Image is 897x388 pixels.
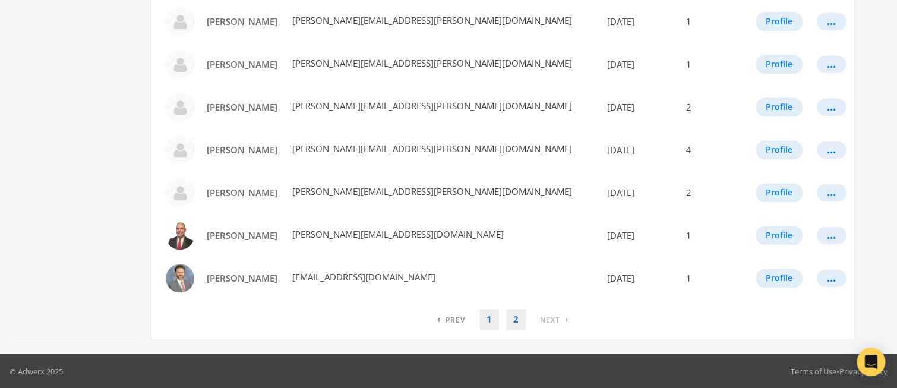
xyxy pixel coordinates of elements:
[756,55,803,74] button: Profile
[506,309,526,330] a: 2
[533,309,576,330] a: Next
[598,171,679,214] td: [DATE]
[817,98,846,116] button: ...
[756,97,803,116] button: Profile
[756,183,803,202] button: Profile
[290,185,572,197] span: [PERSON_NAME][EMAIL_ADDRESS][PERSON_NAME][DOMAIN_NAME]
[199,182,285,204] a: [PERSON_NAME]
[207,15,277,27] span: [PERSON_NAME]
[290,271,435,283] span: [EMAIL_ADDRESS][DOMAIN_NAME]
[207,58,277,70] span: [PERSON_NAME]
[207,144,277,156] span: [PERSON_NAME]
[827,192,836,193] div: ...
[817,141,846,159] button: ...
[598,214,679,257] td: [DATE]
[199,96,285,118] a: [PERSON_NAME]
[679,128,746,171] td: 4
[827,106,836,108] div: ...
[817,226,846,244] button: ...
[827,235,836,236] div: ...
[290,143,572,154] span: [PERSON_NAME][EMAIL_ADDRESS][PERSON_NAME][DOMAIN_NAME]
[166,135,194,164] img: Eric Zanotelli profile
[199,11,285,33] a: [PERSON_NAME]
[756,269,803,288] button: Profile
[430,309,576,330] nav: pagination
[207,229,277,241] span: [PERSON_NAME]
[756,140,803,159] button: Profile
[791,366,836,377] a: Terms of Use
[827,64,836,65] div: ...
[166,50,194,78] img: Debbie Riopelle profile
[679,214,746,257] td: 1
[679,43,746,86] td: 1
[598,43,679,86] td: [DATE]
[827,277,836,279] div: ...
[756,226,803,245] button: Profile
[791,365,887,377] div: •
[207,101,277,113] span: [PERSON_NAME]
[290,228,504,240] span: [PERSON_NAME][EMAIL_ADDRESS][DOMAIN_NAME]
[199,139,285,161] a: [PERSON_NAME]
[166,7,194,36] img: Debbie Ratliff profile
[857,348,885,376] div: Open Intercom Messenger
[756,12,803,31] button: Profile
[817,269,846,287] button: ...
[207,272,277,284] span: [PERSON_NAME]
[827,21,836,22] div: ...
[290,57,572,69] span: [PERSON_NAME][EMAIL_ADDRESS][PERSON_NAME][DOMAIN_NAME]
[839,366,887,377] a: Privacy Policy
[166,93,194,121] img: Elizabeth Rejsek profile
[817,184,846,201] button: ...
[479,309,499,330] a: 1
[199,225,285,247] a: [PERSON_NAME]
[199,267,285,289] a: [PERSON_NAME]
[166,178,194,207] img: James Racanelli profile
[565,313,568,325] span: ›
[598,86,679,128] td: [DATE]
[817,55,846,73] button: ...
[166,264,194,292] img: Jarrett Hodson profile
[679,171,746,214] td: 2
[817,12,846,30] button: ...
[679,86,746,128] td: 2
[207,187,277,198] span: [PERSON_NAME]
[10,365,63,377] p: © Adwerx 2025
[598,257,679,299] td: [DATE]
[827,149,836,150] div: ...
[166,221,194,250] img: James Vanya profile
[290,100,572,112] span: [PERSON_NAME][EMAIL_ADDRESS][PERSON_NAME][DOMAIN_NAME]
[199,53,285,75] a: [PERSON_NAME]
[598,128,679,171] td: [DATE]
[290,14,572,26] span: [PERSON_NAME][EMAIL_ADDRESS][PERSON_NAME][DOMAIN_NAME]
[679,257,746,299] td: 1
